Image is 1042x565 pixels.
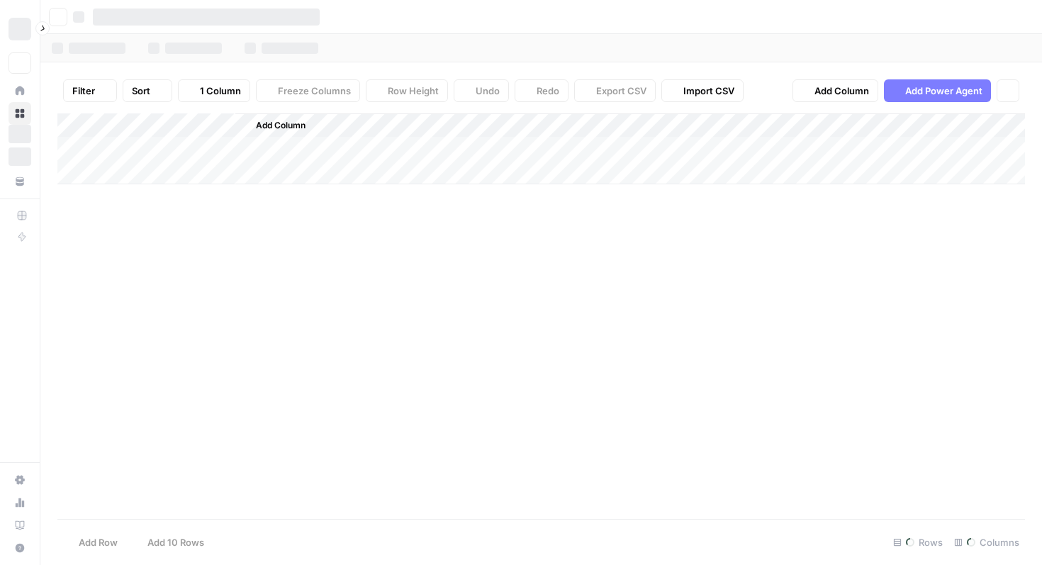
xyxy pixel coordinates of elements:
[123,79,172,102] button: Sort
[9,469,31,491] a: Settings
[126,531,213,554] button: Add 10 Rows
[9,79,31,102] a: Home
[537,84,559,98] span: Redo
[476,84,500,98] span: Undo
[57,531,126,554] button: Add Row
[792,79,878,102] button: Add Column
[9,491,31,514] a: Usage
[178,79,250,102] button: 1 Column
[72,84,95,98] span: Filter
[237,116,311,135] button: Add Column
[147,535,204,549] span: Add 10 Rows
[9,514,31,537] a: Learning Hub
[256,119,306,132] span: Add Column
[256,79,360,102] button: Freeze Columns
[948,531,1025,554] div: Columns
[200,84,241,98] span: 1 Column
[661,79,744,102] button: Import CSV
[63,79,117,102] button: Filter
[905,84,982,98] span: Add Power Agent
[132,84,150,98] span: Sort
[9,537,31,559] button: Help + Support
[596,84,646,98] span: Export CSV
[9,102,31,125] a: Browse
[79,535,118,549] span: Add Row
[574,79,656,102] button: Export CSV
[887,531,948,554] div: Rows
[814,84,869,98] span: Add Column
[9,170,31,193] a: Your Data
[884,79,991,102] button: Add Power Agent
[388,84,439,98] span: Row Height
[683,84,734,98] span: Import CSV
[515,79,568,102] button: Redo
[278,84,351,98] span: Freeze Columns
[454,79,509,102] button: Undo
[366,79,448,102] button: Row Height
